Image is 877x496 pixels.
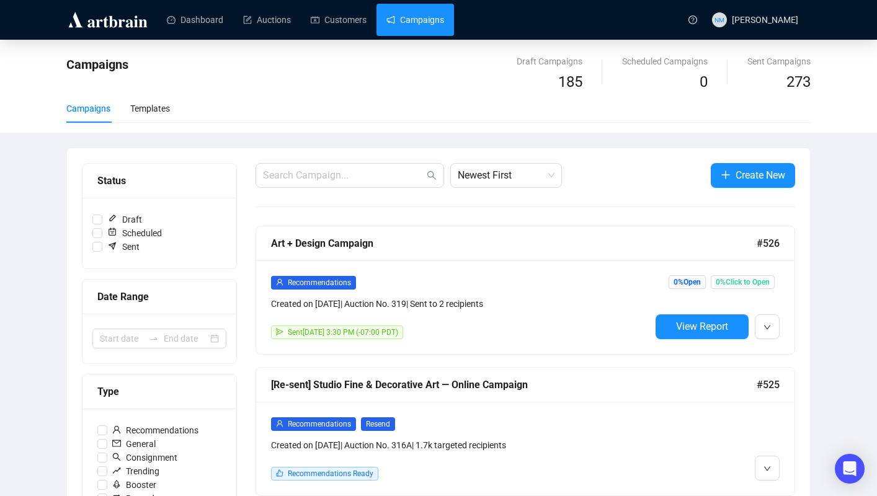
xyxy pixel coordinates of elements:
span: [PERSON_NAME] [732,15,798,25]
span: View Report [676,321,728,332]
span: user [112,425,121,434]
span: Sent [102,240,145,254]
span: Booster [107,478,161,492]
a: Art + Design Campaign#526userRecommendationsCreated on [DATE]| Auction No. 319| Sent to 2 recipie... [256,226,795,355]
span: Sent [DATE] 3:30 PM (-07:00 PDT) [288,328,398,337]
span: NM [715,14,724,24]
span: mail [112,439,121,448]
div: Created on [DATE] | Auction No. 319 | Sent to 2 recipients [271,297,651,311]
span: 0% Click to Open [711,275,775,289]
span: search [112,453,121,461]
span: Campaigns [66,57,128,72]
span: #526 [757,236,780,251]
div: Campaigns [66,102,110,115]
span: plus [721,170,731,180]
span: Create New [736,167,785,183]
span: question-circle [688,15,697,24]
div: Scheduled Campaigns [622,55,708,68]
span: swap-right [149,334,159,343]
input: Start date [100,332,144,345]
span: Trending [107,464,164,478]
div: Type [97,384,221,399]
div: Status [97,173,221,188]
div: Sent Campaigns [747,55,811,68]
input: Search Campaign... [263,168,424,183]
a: Auctions [243,4,291,36]
span: General [107,437,161,451]
a: Dashboard [167,4,223,36]
input: End date [164,332,208,345]
a: [Re-sent] Studio Fine & Decorative Art — Online Campaign#525userRecommendationsResendCreated on [... [256,367,795,496]
span: #525 [757,377,780,392]
div: Art + Design Campaign [271,236,757,251]
span: user [276,420,283,427]
span: Recommendations Ready [288,469,373,478]
span: 185 [558,73,582,91]
span: rise [112,466,121,475]
div: Draft Campaigns [517,55,582,68]
span: user [276,278,283,286]
span: down [763,465,771,472]
button: Create New [711,163,795,188]
span: Consignment [107,451,182,464]
span: down [763,324,771,331]
span: Draft [102,213,147,226]
span: Recommendations [288,278,351,287]
span: Resend [361,417,395,431]
div: [Re-sent] Studio Fine & Decorative Art — Online Campaign [271,377,757,392]
a: Campaigns [386,4,444,36]
div: Created on [DATE] | Auction No. 316A | 1.7k targeted recipients [271,438,651,452]
span: Scheduled [102,226,167,240]
span: Recommendations [107,423,203,437]
span: like [276,469,283,477]
img: logo [66,10,149,30]
span: 0% Open [669,275,706,289]
span: Recommendations [288,420,351,428]
div: Date Range [97,289,221,304]
span: search [427,170,437,180]
span: rocket [112,480,121,489]
div: Open Intercom Messenger [835,454,865,484]
span: 273 [786,73,811,91]
span: send [276,328,283,335]
button: View Report [656,314,749,339]
a: Customers [311,4,367,36]
span: to [149,334,159,343]
span: Newest First [458,164,554,187]
div: Templates [130,102,170,115]
span: 0 [700,73,708,91]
